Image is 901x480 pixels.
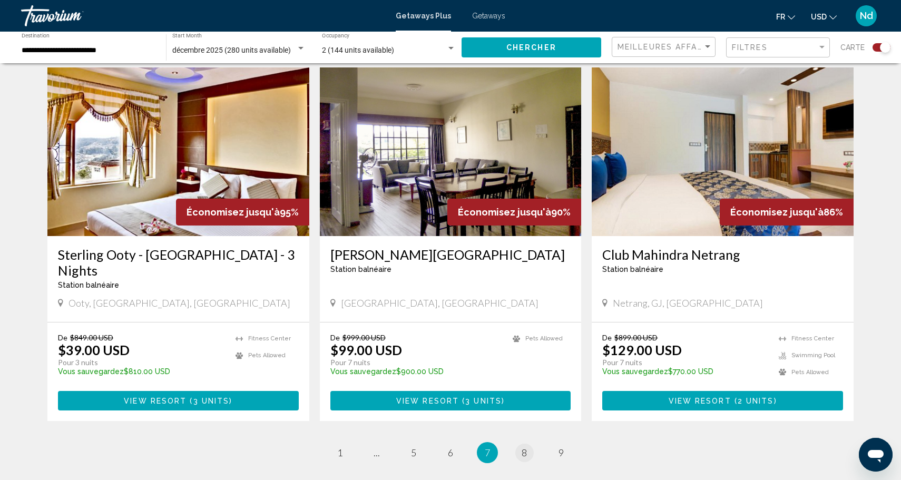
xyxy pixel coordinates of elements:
p: $810.00 USD [58,367,225,376]
span: $999.00 USD [342,333,386,342]
span: Filtres [732,43,768,52]
ul: Pagination [47,442,854,463]
span: Chercher [506,44,556,52]
div: 95% [176,199,309,226]
p: Pour 3 nuits [58,358,225,367]
span: Nd [860,11,873,21]
a: Getaways Plus [396,12,451,20]
a: Club Mahindra Netrang [602,247,843,262]
span: Économisez jusqu'à [458,207,551,218]
span: fr [776,13,785,21]
span: 5 [411,447,416,458]
span: 2 units [738,397,774,405]
span: Économisez jusqu'à [187,207,280,218]
img: 3721I01L.jpg [47,67,309,236]
p: $900.00 USD [330,367,503,376]
button: Chercher [462,37,601,57]
span: ( ) [459,397,505,405]
span: Vous sauvegardez [58,367,124,376]
span: Swimming Pool [791,352,835,359]
span: ( ) [731,397,777,405]
a: [PERSON_NAME][GEOGRAPHIC_DATA] [330,247,571,262]
p: Pour 7 nuits [602,358,768,367]
span: 1 [337,447,342,458]
span: View Resort [124,397,187,405]
iframe: Bouton de lancement de la fenêtre de messagerie [859,438,893,472]
button: View Resort(3 units) [330,391,571,410]
span: Station balnéaire [330,265,391,273]
button: View Resort(2 units) [602,391,843,410]
a: Getaways [472,12,505,20]
span: Vous sauvegardez [330,367,396,376]
span: View Resort [669,397,731,405]
span: ( ) [187,397,232,405]
span: Station balnéaire [58,281,119,289]
a: Travorium [21,5,385,26]
p: $99.00 USD [330,342,402,358]
span: 2 (144 units available) [322,46,394,54]
div: 90% [447,199,581,226]
span: 6 [448,447,453,458]
p: $129.00 USD [602,342,682,358]
span: Netrang, GJ, [GEOGRAPHIC_DATA] [613,297,763,309]
div: 86% [720,199,854,226]
span: Ooty, [GEOGRAPHIC_DATA], [GEOGRAPHIC_DATA] [68,297,290,309]
p: $39.00 USD [58,342,130,358]
span: $849.00 USD [70,333,113,342]
span: Carte [840,40,865,55]
span: De [330,333,340,342]
span: ... [374,447,380,458]
button: View Resort(3 units) [58,391,299,410]
span: $899.00 USD [614,333,658,342]
span: USD [811,13,827,21]
span: De [58,333,67,342]
span: 3 units [193,397,230,405]
button: Filter [726,37,830,58]
button: Change currency [811,9,837,24]
span: décembre 2025 (280 units available) [172,46,291,54]
span: 9 [559,447,564,458]
span: De [602,333,612,342]
span: Fitness Center [791,335,834,342]
button: Change language [776,9,795,24]
span: Vous sauvegardez [602,367,668,376]
mat-select: Sort by [618,43,712,52]
span: Pets Allowed [248,352,286,359]
img: DW49I01X.jpg [592,67,854,236]
span: Fitness Center [248,335,291,342]
span: Pets Allowed [525,335,563,342]
span: [GEOGRAPHIC_DATA], [GEOGRAPHIC_DATA] [341,297,538,309]
span: View Resort [396,397,459,405]
span: Meilleures affaires [618,43,717,51]
span: Station balnéaire [602,265,663,273]
span: Économisez jusqu'à [730,207,824,218]
span: 3 units [465,397,502,405]
img: 3196I01X.jpg [320,67,582,236]
span: Pets Allowed [791,369,829,376]
p: Pour 7 nuits [330,358,503,367]
p: $770.00 USD [602,367,768,376]
a: Sterling Ooty - [GEOGRAPHIC_DATA] - 3 Nights [58,247,299,278]
span: 8 [522,447,527,458]
span: 7 [485,447,490,458]
button: User Menu [853,5,880,27]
